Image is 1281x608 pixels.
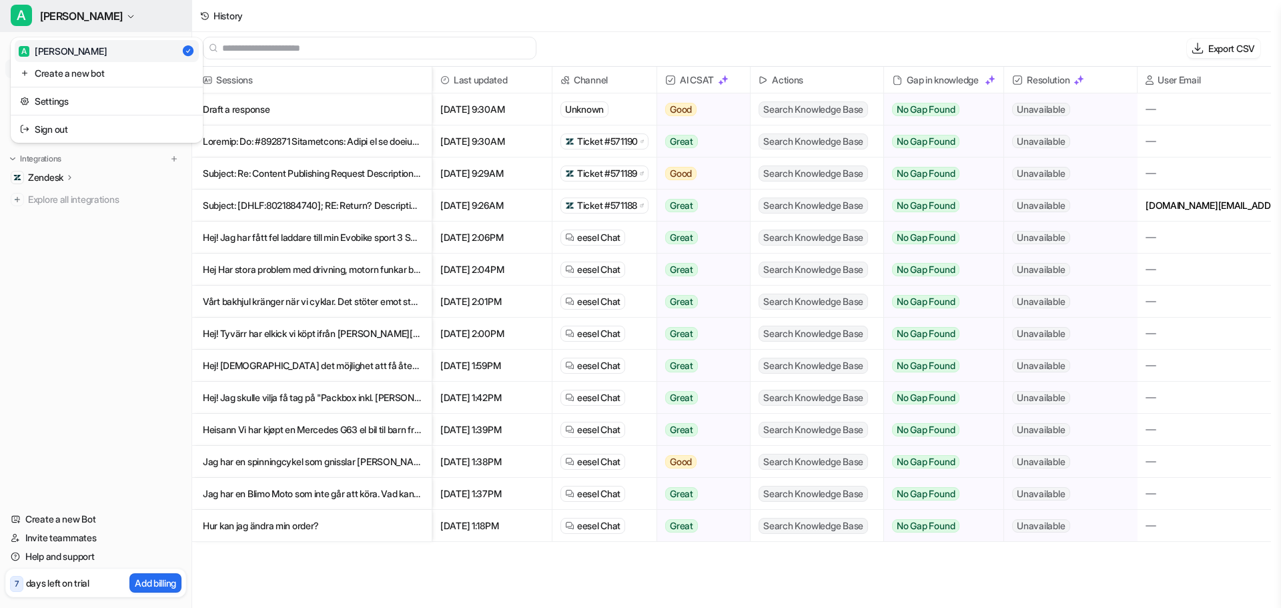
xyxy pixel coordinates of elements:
[15,118,199,140] a: Sign out
[20,122,29,136] img: reset
[19,44,107,58] div: [PERSON_NAME]
[11,5,32,26] span: A
[15,62,199,84] a: Create a new bot
[40,7,123,25] span: [PERSON_NAME]
[11,37,203,143] div: A[PERSON_NAME]
[20,66,29,80] img: reset
[19,46,29,57] span: A
[15,90,199,112] a: Settings
[20,94,29,108] img: reset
